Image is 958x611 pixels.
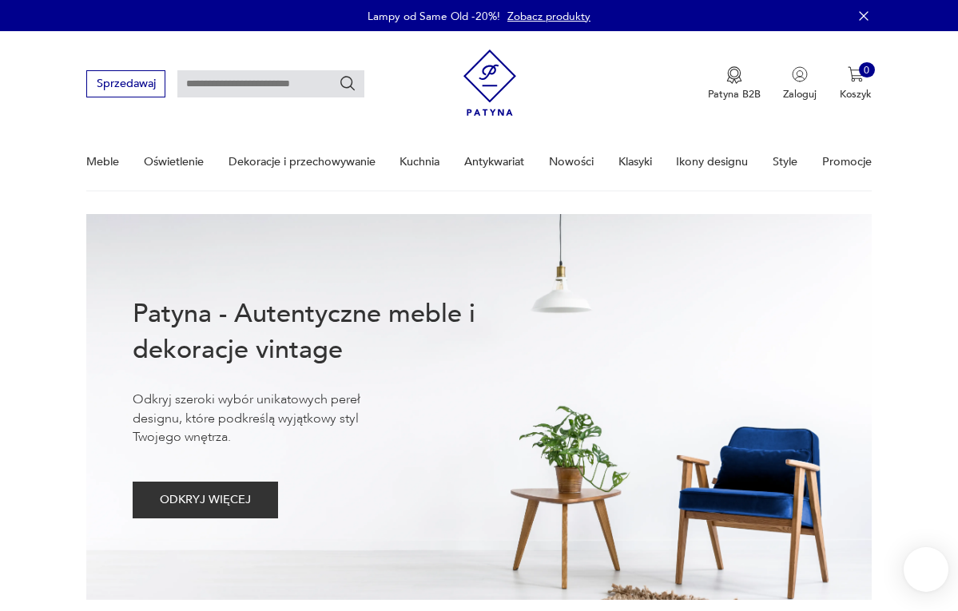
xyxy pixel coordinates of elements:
button: Patyna B2B [708,66,761,101]
a: ODKRYJ WIĘCEJ [133,496,279,506]
button: 0Koszyk [840,66,872,101]
a: Antykwariat [464,134,524,189]
p: Lampy od Same Old -20%! [368,9,500,24]
a: Ikona medaluPatyna B2B [708,66,761,101]
a: Oświetlenie [144,134,204,189]
p: Patyna B2B [708,87,761,101]
a: Klasyki [618,134,652,189]
a: Sprzedawaj [86,80,165,89]
a: Nowości [549,134,594,189]
img: Ikona koszyka [848,66,864,82]
button: Zaloguj [783,66,817,101]
h1: Patyna - Autentyczne meble i dekoracje vintage [133,296,521,368]
button: Szukaj [339,75,356,93]
button: Sprzedawaj [86,70,165,97]
a: Kuchnia [399,134,439,189]
iframe: Smartsupp widget button [904,547,948,592]
p: Zaloguj [783,87,817,101]
p: Koszyk [840,87,872,101]
a: Promocje [822,134,872,189]
div: 0 [859,62,875,78]
button: ODKRYJ WIĘCEJ [133,482,279,518]
a: Dekoracje i przechowywanie [229,134,376,189]
p: Odkryj szeroki wybór unikatowych pereł designu, które podkreślą wyjątkowy styl Twojego wnętrza. [133,391,406,446]
img: Patyna - sklep z meblami i dekoracjami vintage [463,44,517,121]
a: Style [773,134,797,189]
a: Meble [86,134,119,189]
a: Zobacz produkty [507,9,590,24]
img: Ikona medalu [726,66,742,84]
a: Ikony designu [676,134,748,189]
img: Ikonka użytkownika [792,66,808,82]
